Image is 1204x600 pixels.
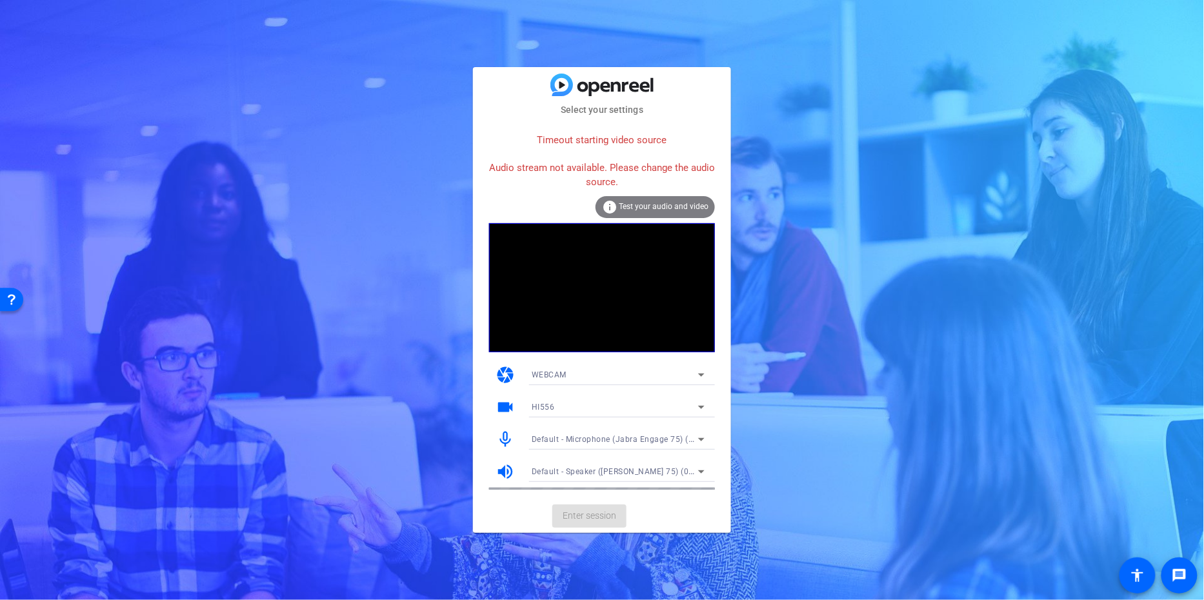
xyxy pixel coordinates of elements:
[496,430,515,449] mat-icon: mic_none
[619,202,708,211] span: Test your audio and video
[496,397,515,417] mat-icon: videocam
[496,462,515,481] mat-icon: volume_up
[532,434,731,444] span: Default - Microphone (Jabra Engage 75) (0b0e:111e)
[602,199,617,215] mat-icon: info
[473,103,731,117] mat-card-subtitle: Select your settings
[496,365,515,385] mat-icon: camera
[532,370,567,379] span: WEBCAM
[489,126,715,154] div: Timeout starting video source
[489,154,715,196] div: Audio stream not available. Please change the audio source.
[532,403,555,412] span: HI556
[532,466,727,476] span: Default - Speaker ([PERSON_NAME] 75) (0b0e:111e)
[550,74,654,96] img: blue-gradient.svg
[1130,568,1145,583] mat-icon: accessibility
[1172,568,1187,583] mat-icon: message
